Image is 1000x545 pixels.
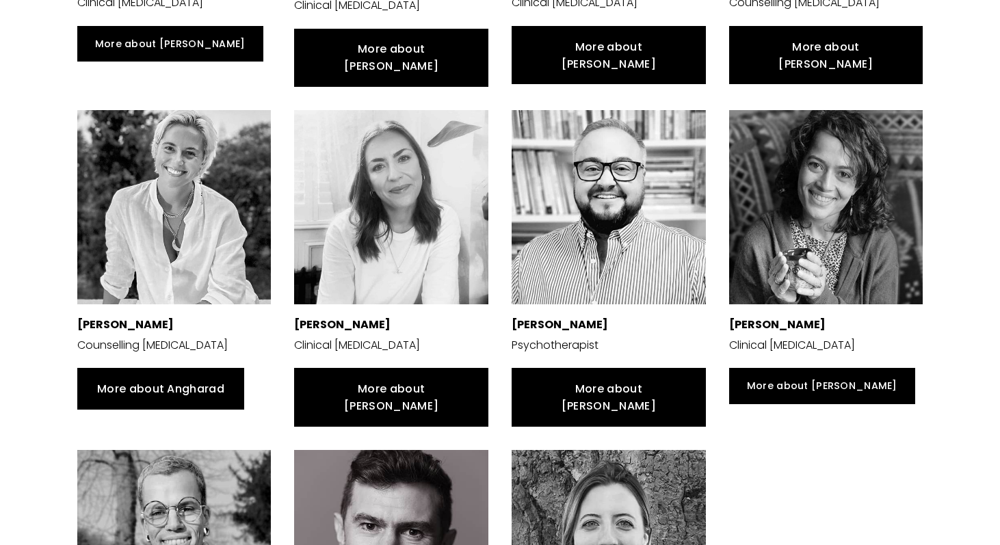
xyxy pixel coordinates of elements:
a: More about [PERSON_NAME] [512,26,706,84]
a: More about [PERSON_NAME] [729,26,923,84]
a: More about [PERSON_NAME] [77,26,263,62]
p: [PERSON_NAME] [512,315,706,335]
p: [PERSON_NAME] [294,315,488,335]
a: More about [PERSON_NAME] [512,368,706,426]
p: Clinical [MEDICAL_DATA] [294,336,488,356]
strong: [PERSON_NAME] [729,317,826,332]
a: More about Angharad [77,368,245,409]
p: Psychotherapist [512,336,706,356]
p: [PERSON_NAME] [77,315,272,335]
a: More about [PERSON_NAME] [729,368,915,403]
a: More about [PERSON_NAME] [294,368,488,426]
p: Clinical [MEDICAL_DATA] [729,336,923,356]
p: Counselling [MEDICAL_DATA] [77,336,272,356]
a: More about [PERSON_NAME] [294,29,488,87]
